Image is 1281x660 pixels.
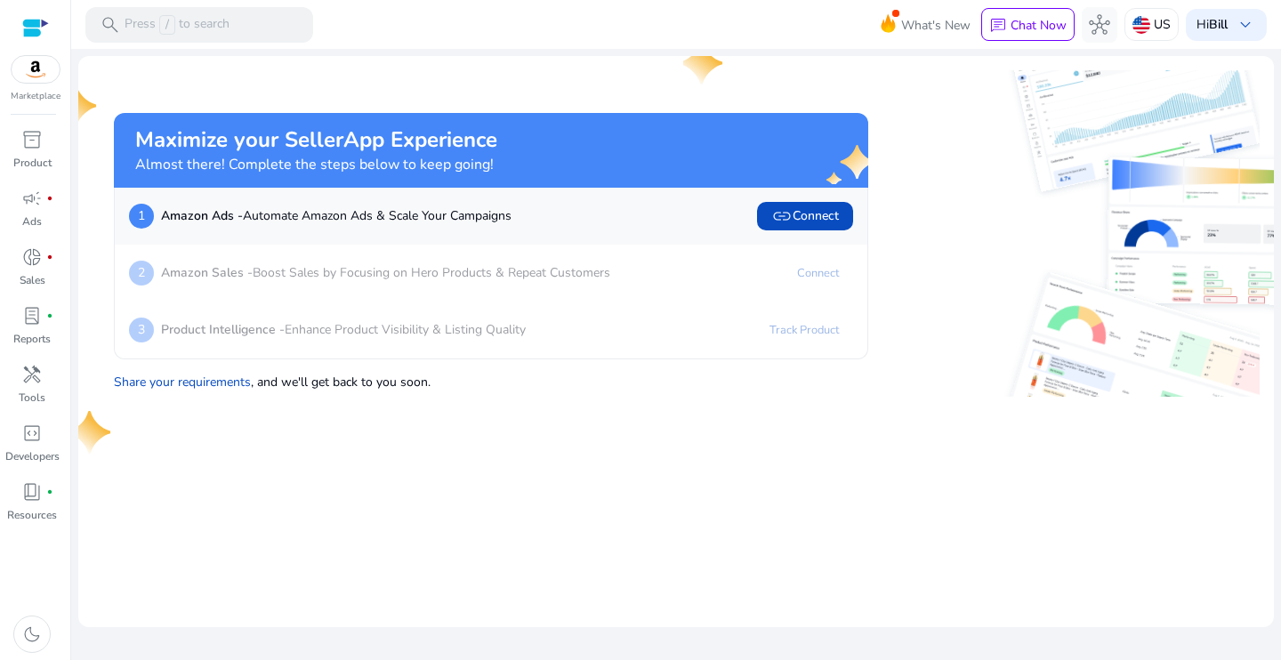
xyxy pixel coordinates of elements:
span: code_blocks [21,423,43,444]
p: Hi [1196,19,1228,31]
a: Connect [783,259,853,287]
span: donut_small [21,246,43,268]
img: one-star.svg [57,85,100,127]
span: campaign [21,188,43,209]
span: hub [1089,14,1110,36]
p: Automate Amazon Ads & Scale Your Campaigns [161,206,512,225]
p: , and we'll get back to you soon. [114,366,868,391]
p: Product [13,155,52,171]
button: chatChat Now [981,8,1075,42]
img: us.svg [1132,16,1150,34]
span: fiber_manual_record [46,312,53,319]
button: hub [1082,7,1117,43]
span: lab_profile [21,305,43,326]
p: Reports [13,331,51,347]
p: Boost Sales by Focusing on Hero Products & Repeat Customers [161,263,610,282]
span: inventory_2 [21,129,43,150]
p: Enhance Product Visibility & Listing Quality [161,320,526,339]
span: book_4 [21,481,43,503]
span: dark_mode [21,624,43,645]
p: Chat Now [1011,17,1067,34]
span: fiber_manual_record [46,254,53,261]
b: Product Intelligence - [161,321,285,338]
p: Tools [19,390,45,406]
h4: Almost there! Complete the steps below to keep going! [135,157,497,173]
p: Marketplace [11,90,60,103]
span: fiber_manual_record [46,488,53,495]
p: 3 [129,318,154,342]
img: one-star.svg [71,411,114,454]
p: Developers [5,448,60,464]
span: What's New [901,10,971,41]
b: Bill [1209,16,1228,33]
button: linkConnect [757,202,853,230]
p: Ads [22,213,42,229]
span: fiber_manual_record [46,195,53,202]
h2: Maximize your SellerApp Experience [135,127,497,153]
img: amazon.svg [12,56,60,83]
p: 1 [129,204,154,229]
p: Sales [20,272,45,288]
b: Amazon Sales - [161,264,253,281]
span: Connect [771,205,839,227]
span: / [159,15,175,35]
img: one-star.svg [683,42,726,85]
b: Amazon Ads - [161,207,243,224]
span: link [771,205,793,227]
a: Share your requirements [114,374,251,390]
span: search [100,14,121,36]
p: 2 [129,261,154,286]
p: Press to search [125,15,230,35]
span: chat [989,17,1007,35]
p: US [1154,9,1171,40]
span: keyboard_arrow_down [1235,14,1256,36]
span: handyman [21,364,43,385]
p: Resources [7,507,57,523]
a: Track Product [755,316,853,344]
